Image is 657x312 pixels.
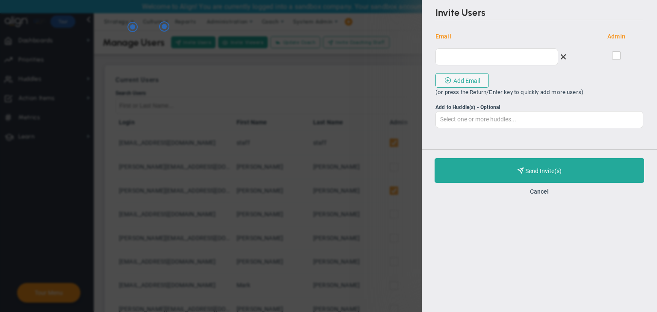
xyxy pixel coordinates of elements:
span: Admin [607,32,625,41]
input: Add to Huddle(s) - Optional [436,112,643,127]
button: Add Email [435,73,489,88]
div: Select one or more Huddles... The invited User(s) will be added to the Huddle as a member. [435,104,643,110]
button: Cancel [530,188,549,195]
span: Send Invite(s) [525,168,562,174]
h2: Invite Users [435,7,643,20]
button: Send Invite(s) [435,158,644,183]
span: Email [435,32,527,41]
span: (or press the Return/Enter key to quickly add more users) [435,89,583,95]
